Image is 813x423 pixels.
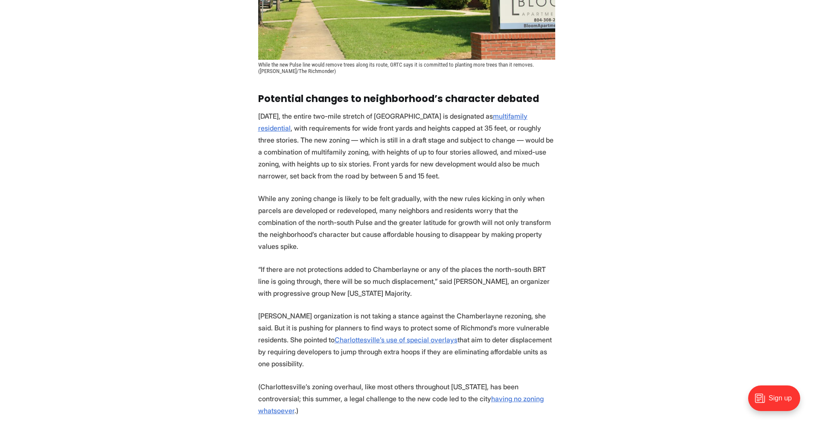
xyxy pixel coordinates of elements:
span: While the new Pulse line would remove trees along its route, GRTC says it is committed to plantin... [258,61,535,74]
a: having no zoning whatsoever [258,394,544,415]
iframe: portal-trigger [741,381,813,423]
p: While any zoning change is likely to be felt gradually, with the new rules kicking in only when p... [258,193,555,252]
p: [DATE], the entire two-mile stretch of [GEOGRAPHIC_DATA] is designated as , with requirements for... [258,110,555,182]
strong: Potential changes to neighborhood’s character debated [258,92,539,105]
p: [PERSON_NAME] organization is not taking a stance against the Chamberlayne rezoning, she said. Bu... [258,310,555,370]
p: (Charlottesville’s zoning overhaul, like most others throughout [US_STATE], has been controversia... [258,381,555,417]
a: multifamily residential [258,112,527,132]
a: Charlottesville’s use of special overlays [335,335,457,344]
p: “If there are not protections added to Chamberlayne or any of the places the north-south BRT line... [258,263,555,299]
